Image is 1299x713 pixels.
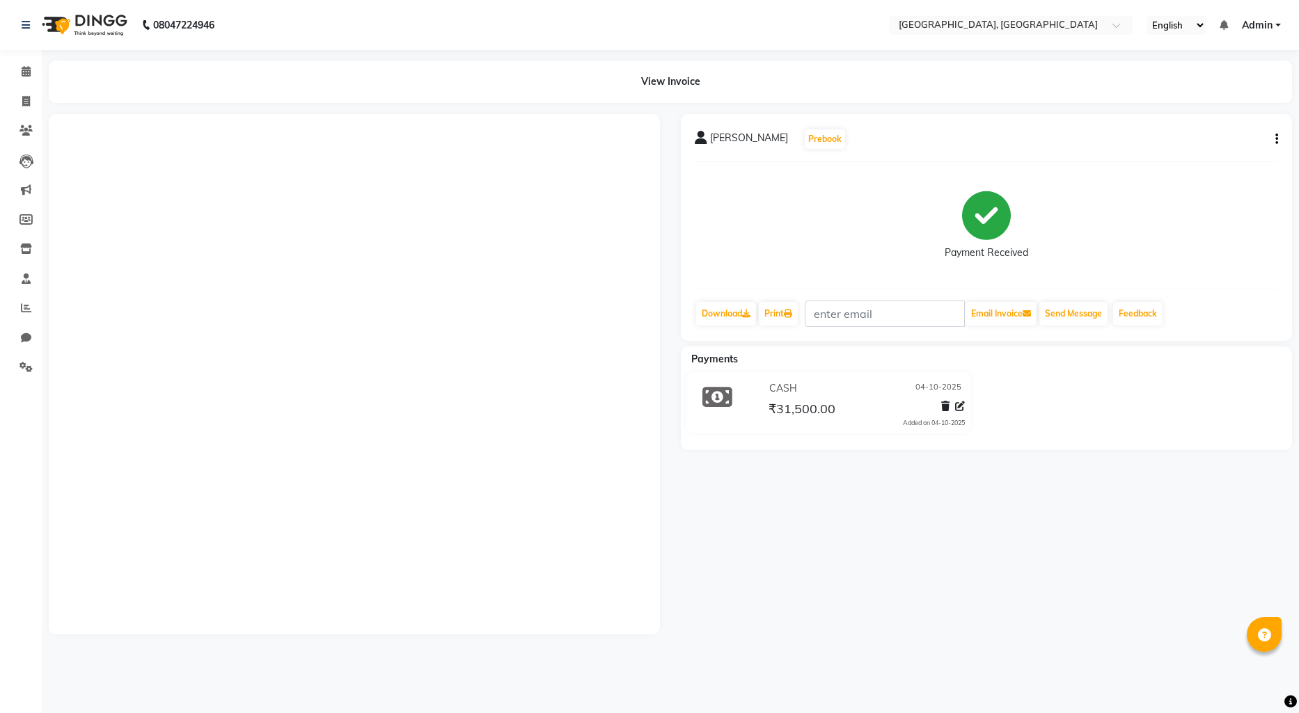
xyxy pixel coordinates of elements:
[1242,18,1273,33] span: Admin
[1039,302,1108,326] button: Send Message
[153,6,214,45] b: 08047224946
[805,129,845,149] button: Prebook
[36,6,131,45] img: logo
[945,246,1028,260] div: Payment Received
[696,302,756,326] a: Download
[915,381,961,396] span: 04-10-2025
[966,302,1037,326] button: Email Invoice
[769,401,835,420] span: ₹31,500.00
[1113,302,1163,326] a: Feedback
[759,302,798,326] a: Print
[1241,657,1285,699] iframe: chat widget
[805,301,965,327] input: enter email
[691,353,738,365] span: Payments
[49,61,1292,103] div: View Invoice
[710,131,788,150] span: [PERSON_NAME]
[903,418,965,428] div: Added on 04-10-2025
[769,381,797,396] span: CASH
